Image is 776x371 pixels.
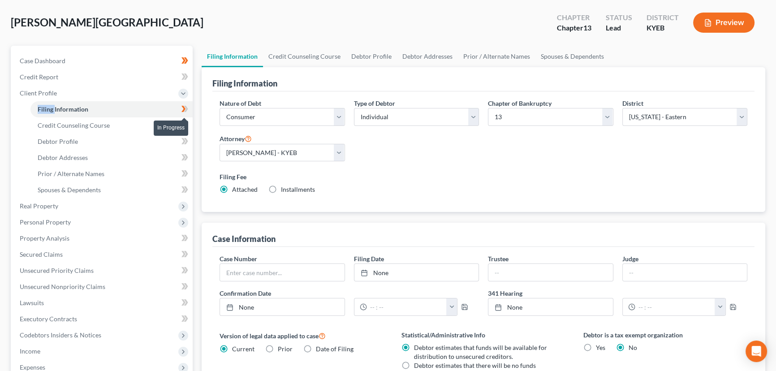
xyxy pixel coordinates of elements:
label: Attorney [220,133,252,144]
label: Filing Date [354,254,384,263]
span: Client Profile [20,89,57,97]
label: Statistical/Administrative Info [401,330,565,340]
label: Nature of Debt [220,99,261,108]
label: Judge [622,254,638,263]
span: Yes [596,344,605,351]
span: Debtor Profile [38,138,78,145]
a: None [488,298,613,315]
span: Filing Information [38,105,88,113]
span: Executory Contracts [20,315,77,323]
span: Credit Report [20,73,58,81]
div: KYEB [647,23,679,33]
a: Credit Counseling Course [30,117,193,134]
a: Prior / Alternate Names [458,46,535,67]
div: Chapter [557,13,591,23]
span: Expenses [20,363,45,371]
span: Spouses & Dependents [38,186,101,194]
input: -- [488,264,613,281]
span: Debtor estimates that funds will be available for distribution to unsecured creditors. [414,344,547,360]
span: No [629,344,637,351]
a: Case Dashboard [13,53,193,69]
span: Unsecured Priority Claims [20,267,94,274]
a: Spouses & Dependents [535,46,609,67]
span: Income [20,347,40,355]
label: Filing Fee [220,172,747,181]
input: -- [623,264,747,281]
span: Real Property [20,202,58,210]
a: None [354,264,479,281]
span: [PERSON_NAME][GEOGRAPHIC_DATA] [11,16,203,29]
a: Credit Report [13,69,193,85]
span: Property Analysis [20,234,69,242]
div: Open Intercom Messenger [746,341,767,362]
label: Version of legal data applied to case [220,330,384,341]
input: -- : -- [635,298,716,315]
div: In Progress [154,121,188,135]
label: Chapter of Bankruptcy [488,99,552,108]
a: Debtor Profile [346,46,397,67]
label: Debtor is a tax exempt organization [583,330,747,340]
a: Debtor Addresses [397,46,458,67]
a: Unsecured Priority Claims [13,263,193,279]
span: Attached [232,185,258,193]
div: Chapter [557,23,591,33]
span: Secured Claims [20,250,63,258]
button: Preview [693,13,754,33]
a: Prior / Alternate Names [30,166,193,182]
input: Enter case number... [220,264,345,281]
a: None [220,298,345,315]
span: 13 [583,23,591,32]
span: Prior [278,345,293,353]
label: Type of Debtor [354,99,395,108]
a: Filing Information [30,101,193,117]
div: Case Information [212,233,276,244]
span: Unsecured Nonpriority Claims [20,283,105,290]
span: Prior / Alternate Names [38,170,104,177]
input: -- : -- [367,298,447,315]
div: Filing Information [212,78,277,89]
div: Status [606,13,632,23]
label: Confirmation Date [215,289,483,298]
a: Executory Contracts [13,311,193,327]
span: Codebtors Insiders & Notices [20,331,101,339]
a: Secured Claims [13,246,193,263]
div: Lead [606,23,632,33]
span: Personal Property [20,218,71,226]
a: Filing Information [202,46,263,67]
span: Lawsuits [20,299,44,306]
label: Case Number [220,254,257,263]
label: Trustee [488,254,509,263]
div: District [647,13,679,23]
span: Debtor Addresses [38,154,88,161]
a: Unsecured Nonpriority Claims [13,279,193,295]
span: Credit Counseling Course [38,121,110,129]
span: Date of Filing [316,345,354,353]
a: Spouses & Dependents [30,182,193,198]
a: Lawsuits [13,295,193,311]
span: Case Dashboard [20,57,65,65]
a: Property Analysis [13,230,193,246]
label: 341 Hearing [483,289,752,298]
span: Installments [281,185,315,193]
span: Current [232,345,254,353]
a: Credit Counseling Course [263,46,346,67]
a: Debtor Addresses [30,150,193,166]
a: Debtor Profile [30,134,193,150]
label: District [622,99,643,108]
